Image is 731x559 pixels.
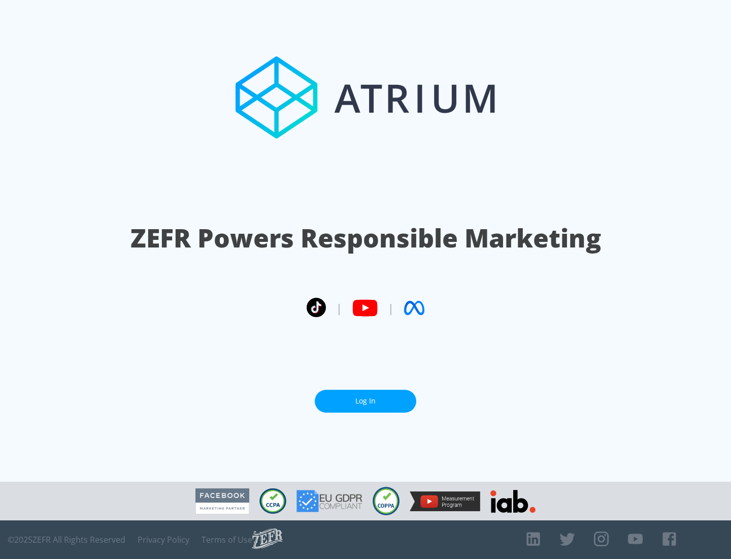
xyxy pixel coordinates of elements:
img: YouTube Measurement Program [410,491,480,511]
span: | [336,300,342,316]
h1: ZEFR Powers Responsible Marketing [130,221,601,256]
span: © 2025 ZEFR All Rights Reserved [8,535,125,545]
img: GDPR Compliant [296,490,362,512]
span: | [388,300,394,316]
img: COPPA Compliant [373,487,400,515]
img: CCPA Compliant [259,488,286,514]
a: Log In [315,390,416,413]
img: IAB [490,490,536,513]
a: Terms of Use [202,535,252,545]
img: Facebook Marketing Partner [195,488,249,514]
a: Privacy Policy [138,535,189,545]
